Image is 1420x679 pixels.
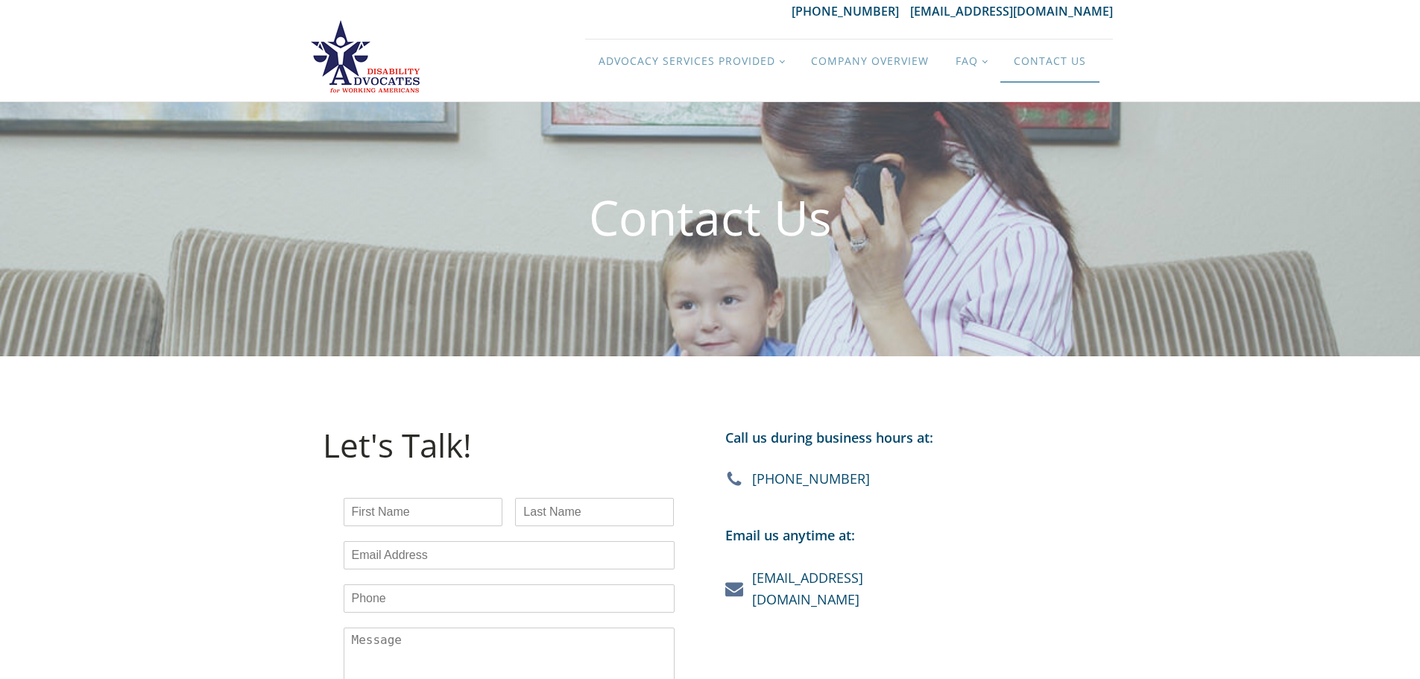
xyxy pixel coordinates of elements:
input: Email Address [344,541,675,569]
a: Company Overview [798,40,942,83]
h1: Contact Us [589,192,832,244]
a: [EMAIL_ADDRESS][DOMAIN_NAME] [910,3,1113,19]
input: First Name [344,498,502,526]
div: Call us during business hours at: [725,427,933,470]
input: Last Name [515,498,674,526]
a: Advocacy Services Provided [585,40,798,83]
a: FAQ [942,40,1000,83]
div: [PHONE_NUMBER] [752,470,870,488]
a: Contact Us [1000,40,1099,83]
h1: Let's Talk! [323,427,472,463]
a: [PHONE_NUMBER] [792,3,910,19]
a: [EMAIL_ADDRESS][DOMAIN_NAME] [752,567,863,610]
input: Phone [344,584,675,613]
div: Email us anytime at: [725,525,855,568]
